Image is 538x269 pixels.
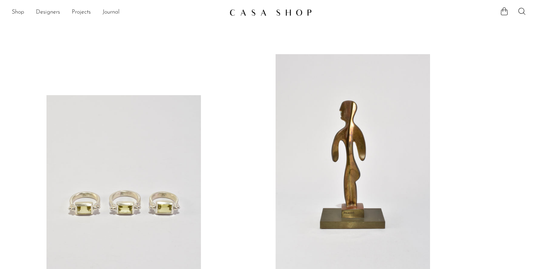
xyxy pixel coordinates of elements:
a: Designers [36,8,60,17]
a: Projects [72,8,91,17]
a: Shop [12,8,24,17]
a: Journal [102,8,120,17]
ul: NEW HEADER MENU [12,6,224,19]
nav: Desktop navigation [12,6,224,19]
